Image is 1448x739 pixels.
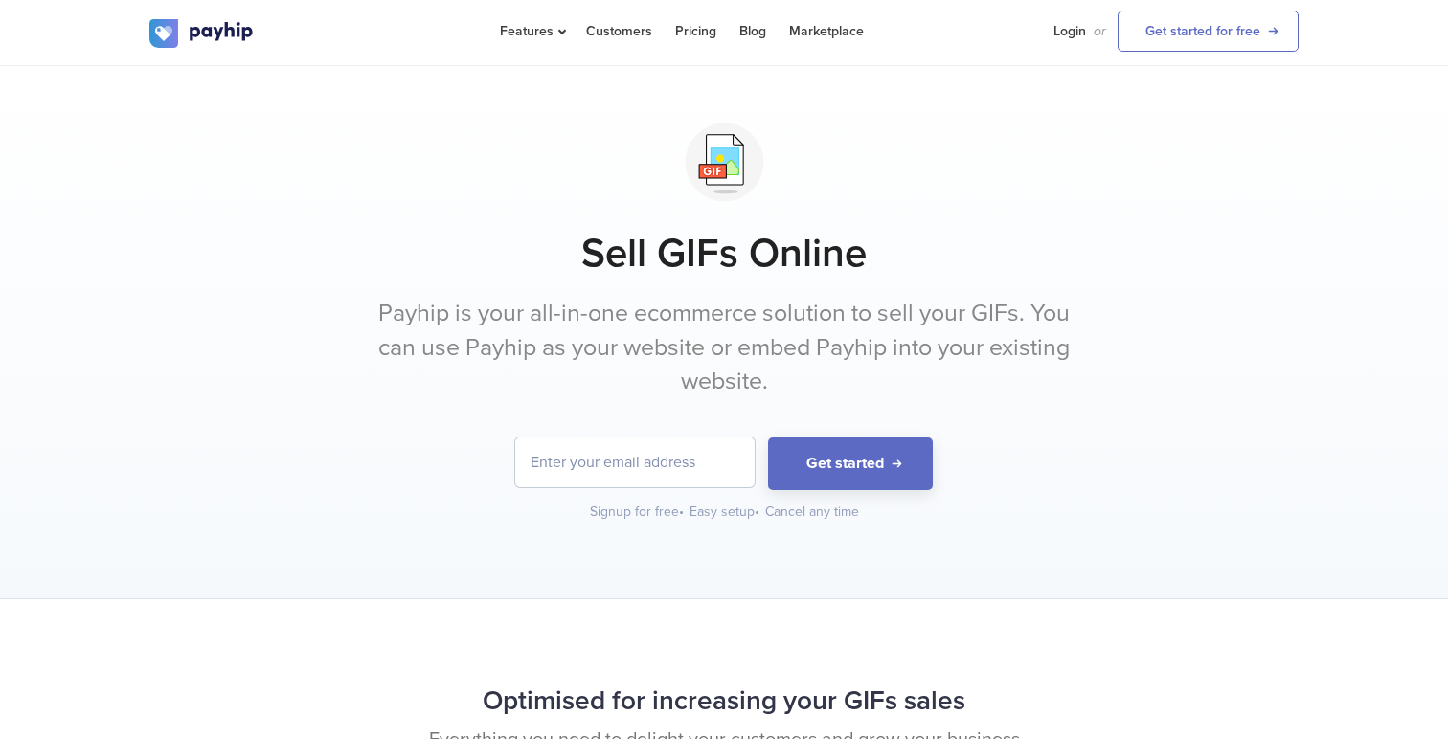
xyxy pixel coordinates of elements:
[590,503,686,522] div: Signup for free
[690,503,761,522] div: Easy setup
[500,23,563,39] span: Features
[149,676,1299,727] h2: Optimised for increasing your GIFs sales
[149,230,1299,278] h1: Sell GIFs Online
[515,437,755,487] input: Enter your email address
[765,503,859,522] div: Cancel any time
[365,297,1083,399] p: Payhip is your all-in-one ecommerce solution to sell your GIFs. You can use Payhip as your websit...
[755,504,759,520] span: •
[676,114,773,211] img: svg+xml;utf8,%3Csvg%20viewBox%3D%220%200%20100%20100%22%20xmlns%3D%22http%3A%2F%2Fwww.w3.org%2F20...
[679,504,684,520] span: •
[1118,11,1299,52] a: Get started for free
[149,19,255,48] img: logo.svg
[768,437,933,490] button: Get started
